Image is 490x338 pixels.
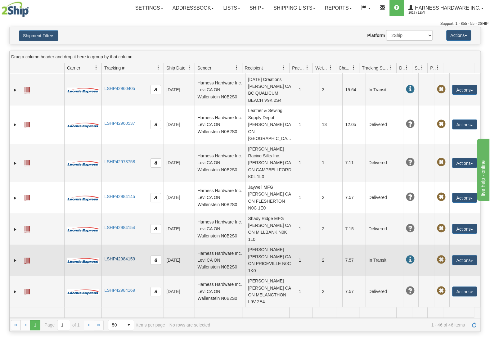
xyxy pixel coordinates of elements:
span: Tracking Status [362,65,389,71]
a: LSHP42960537 [104,121,135,126]
span: Pickup Not Assigned [437,255,445,264]
td: Harness Hardware Inc. Levi CA ON Wallenstein N0B2S0 [195,182,245,213]
span: Page 1 [30,320,40,330]
a: Label [24,223,30,233]
button: Copy to clipboard [151,85,161,94]
span: Pickup Not Assigned [437,224,445,233]
span: 1 - 46 of 46 items [214,322,465,327]
span: Unknown [406,158,414,167]
td: Harness Hardware Inc. Levi CA ON Wallenstein N0B2S0 [195,74,245,106]
td: Harness Hardware Inc. Levi CA ON Wallenstein N0B2S0 [195,106,245,144]
td: 2 [319,245,342,276]
td: [PERSON_NAME] [PERSON_NAME] CA ON PRICEVILLE N0C 1K0 [245,245,296,276]
a: Packages filter column settings [302,62,312,73]
td: [DATE] [164,245,195,276]
a: Shipping lists [269,0,320,16]
td: 12.05 [342,106,366,144]
img: 30 - Loomis Express [67,226,99,232]
button: Actions [452,119,477,129]
img: 30 - Loomis Express [67,160,99,166]
span: Weight [315,65,328,71]
td: 7.15 [342,213,366,245]
img: 30 - Loomis Express [67,289,99,295]
td: 1 [296,144,319,182]
td: 7.11 [342,144,366,182]
span: Page sizes drop down [108,320,134,330]
a: LSHP42984169 [104,288,135,293]
a: Expand [12,289,18,295]
span: Carrier [67,65,80,71]
span: Pickup Status [430,65,435,71]
button: Actions [446,30,471,41]
span: Shipment Issues [415,65,420,71]
td: 7.57 [342,182,366,213]
div: live help - online [5,4,57,11]
span: In Transit [406,85,414,94]
div: No rows are selected [169,322,210,327]
td: [DATE] [164,182,195,213]
a: Label [24,255,30,265]
td: Harness Hardware Inc. Levi CA ON Wallenstein N0B2S0 [195,276,245,307]
td: [DATE] [164,144,195,182]
button: Copy to clipboard [151,255,161,265]
td: 13 [319,106,342,144]
span: Harness Hardware Inc. [413,5,480,11]
button: Copy to clipboard [151,158,161,168]
a: LSHP42973758 [104,159,135,164]
a: Delivery Status filter column settings [401,62,412,73]
button: Actions [452,158,477,168]
a: Expand [12,160,18,166]
td: [DATE] [164,213,195,245]
td: Leather & Sewing Supply Depot [PERSON_NAME] CA ON [GEOGRAPHIC_DATA] [245,106,296,144]
a: Reports [320,0,356,16]
a: Sender filter column settings [232,62,242,73]
a: Expand [12,87,18,93]
a: Refresh [469,320,479,330]
td: [DATE] Creations [PERSON_NAME] CA BC QUALICUM BEACH V9K 2S4 [245,74,296,106]
a: Tracking Status filter column settings [386,62,396,73]
button: Actions [452,193,477,203]
span: Packages [292,65,305,71]
td: [PERSON_NAME] [PERSON_NAME] CA ON MELANCTHON L9V 2E4 [245,276,296,307]
button: Shipment Filters [19,30,58,41]
span: Tracking # [104,65,124,71]
span: Pickup Not Assigned [437,85,445,94]
td: Delivered [366,144,403,182]
button: Copy to clipboard [151,287,161,296]
button: Actions [452,224,477,234]
img: 30 - Loomis Express [67,195,99,201]
label: Platform [367,32,385,38]
span: 50 [112,322,120,328]
td: 7.57 [342,245,366,276]
td: Shady Ridge MFG [PERSON_NAME] CA ON MILLBANK N0K 1L0 [245,213,296,245]
a: Label [24,84,30,94]
a: Expand [12,195,18,201]
a: Tracking # filter column settings [153,62,164,73]
td: Harness Hardware Inc. Levi CA ON Wallenstein N0B2S0 [195,144,245,182]
span: Unknown [406,193,414,201]
img: 30 - Loomis Express [67,122,99,128]
td: 1 [296,245,319,276]
a: Pickup Status filter column settings [432,62,443,73]
td: 2 [319,213,342,245]
td: [PERSON_NAME] Racing Silks Inc. [PERSON_NAME] CA ON CAMPBELLFORD K0L 1L0 [245,144,296,182]
span: 2617 / Levi [408,10,455,16]
td: In Transit [366,74,403,106]
img: 30 - Loomis Express [67,87,99,93]
a: LSHP42984159 [104,256,135,261]
a: Label [24,286,30,296]
button: Actions [452,286,477,296]
td: Harness Hardware Inc. Levi CA ON Wallenstein N0B2S0 [195,245,245,276]
span: items per page [108,320,165,330]
a: Ship Date filter column settings [184,62,195,73]
span: In Transit [406,255,414,264]
td: 7.57 [342,276,366,307]
a: Settings [131,0,168,16]
a: Weight filter column settings [325,62,336,73]
a: Expand [12,226,18,232]
button: Actions [452,255,477,265]
span: Pickup Not Assigned [437,286,445,295]
td: 3 [319,74,342,106]
a: Expand [12,257,18,264]
td: 15.64 [342,74,366,106]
